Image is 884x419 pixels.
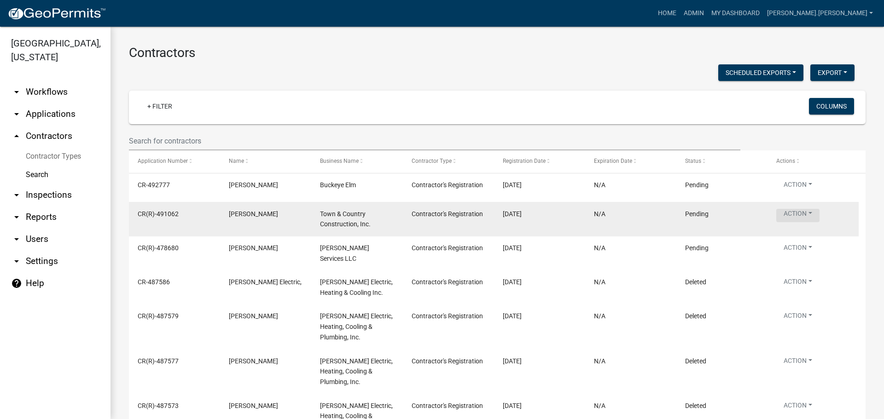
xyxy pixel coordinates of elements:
[503,312,522,320] span: 10/03/2025
[11,189,22,201] i: arrow_drop_down
[810,64,855,81] button: Export
[776,401,820,414] button: Action
[140,98,180,115] a: + Filter
[138,278,170,286] span: CR-487586
[311,150,402,172] datatable-header-cell: Business Name
[718,64,803,81] button: Scheduled Exports
[129,45,866,61] h3: Contractors
[503,210,522,218] span: 10/10/2025
[138,357,179,365] span: CR(R)-487577
[685,402,706,409] span: Deleted
[320,158,359,164] span: Business Name
[229,357,278,365] span: Gabe Ritter
[776,209,820,222] button: Action
[776,180,820,193] button: Action
[685,357,706,365] span: Deleted
[138,210,179,218] span: CR(R)-491062
[11,278,22,289] i: help
[412,158,452,164] span: Contractor Type
[412,244,483,252] span: Contractor's Registration
[412,278,483,286] span: Contractor's Registration
[320,181,356,189] span: Buckeye Elm
[594,312,605,320] span: N/A
[11,234,22,245] i: arrow_drop_down
[768,150,859,172] datatable-header-cell: Actions
[685,181,709,189] span: Pending
[776,243,820,256] button: Action
[776,356,820,369] button: Action
[138,402,179,409] span: CR(R)-487573
[11,109,22,120] i: arrow_drop_down
[776,158,795,164] span: Actions
[138,158,188,164] span: Application Number
[654,5,680,22] a: Home
[594,210,605,218] span: N/A
[320,312,393,341] span: Ritter Electric, Heating, Cooling & Plumbing, Inc.
[229,312,278,320] span: Gabe Ritter
[776,277,820,290] button: Action
[776,311,820,324] button: Action
[503,244,522,252] span: 10/10/2025
[412,312,483,320] span: Contractor's Registration
[229,158,244,164] span: Name
[680,5,708,22] a: Admin
[412,402,483,409] span: Contractor's Registration
[503,402,522,409] span: 10/03/2025
[320,244,369,262] span: Hinkle Services LLC
[11,131,22,142] i: arrow_drop_up
[503,181,522,189] span: 10/15/2025
[708,5,763,22] a: My Dashboard
[676,150,768,172] datatable-header-cell: Status
[594,357,605,365] span: N/A
[229,402,278,409] span: Gabe Ritter
[594,402,605,409] span: N/A
[229,278,302,286] span: Ritter Electric,
[685,278,706,286] span: Deleted
[594,278,605,286] span: N/A
[138,244,179,252] span: CR(R)-478680
[809,98,854,115] button: Columns
[503,357,522,365] span: 10/03/2025
[11,212,22,223] i: arrow_drop_down
[685,244,709,252] span: Pending
[220,150,311,172] datatable-header-cell: Name
[685,210,709,218] span: Pending
[594,244,605,252] span: N/A
[138,312,179,320] span: CR(R)-487579
[320,278,393,296] span: Ritter Electric, Heating & Cooling Inc.
[138,181,170,189] span: CR-492777
[11,86,22,98] i: arrow_drop_down
[685,158,701,164] span: Status
[129,150,220,172] datatable-header-cell: Application Number
[503,278,522,286] span: 10/03/2025
[594,181,605,189] span: N/A
[594,158,632,164] span: Expiration Date
[585,150,676,172] datatable-header-cell: Expiration Date
[763,5,877,22] a: [PERSON_NAME].[PERSON_NAME]
[685,312,706,320] span: Deleted
[229,181,278,189] span: Dustin Azbell
[229,244,278,252] span: Ron Hinkle
[412,210,483,218] span: Contractor's Registration
[412,181,483,189] span: Contractor's Registration
[229,210,278,218] span: Leslee Urbano
[412,357,483,365] span: Contractor's Registration
[129,132,740,150] input: Search for contractors
[503,158,546,164] span: Registration Date
[11,256,22,267] i: arrow_drop_down
[320,357,393,386] span: Ritter Electric, Heating, Cooling & Plumbing, Inc.
[402,150,494,172] datatable-header-cell: Contractor Type
[320,210,371,228] span: Town & Country Construction, Inc.
[494,150,585,172] datatable-header-cell: Registration Date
